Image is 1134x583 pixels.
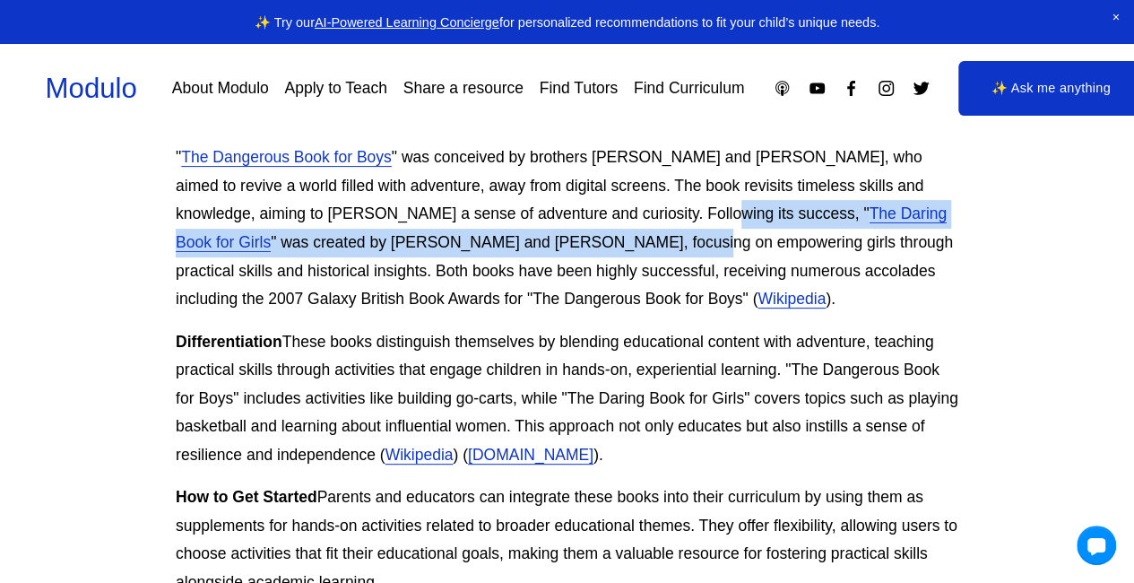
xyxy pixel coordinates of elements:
[46,73,137,104] a: Modulo
[176,144,958,313] p: " " was conceived by brothers [PERSON_NAME] and [PERSON_NAME], who aimed to revive a world filled...
[176,333,282,351] strong: Differentiation
[284,73,386,104] a: Apply to Teach
[757,290,826,308] a: Wikipedia
[181,148,391,166] a: The Dangerous Book for Boys
[176,204,947,251] a: The Daring Book for Girls
[808,79,827,98] a: YouTube
[172,73,269,104] a: About Modulo
[403,73,524,104] a: Share a resource
[176,328,958,470] p: These books distinguish themselves by blending educational content with adventure, teaching pract...
[842,79,861,98] a: Facebook
[877,79,896,98] a: Instagram
[540,73,619,104] a: Find Tutors
[634,73,745,104] a: Find Curriculum
[176,488,317,506] strong: How to Get Started
[385,446,454,464] a: Wikipedia
[315,15,499,30] a: AI-Powered Learning Concierge
[912,79,931,98] a: Twitter
[773,79,792,98] a: Apple Podcasts
[468,446,593,464] a: [DOMAIN_NAME]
